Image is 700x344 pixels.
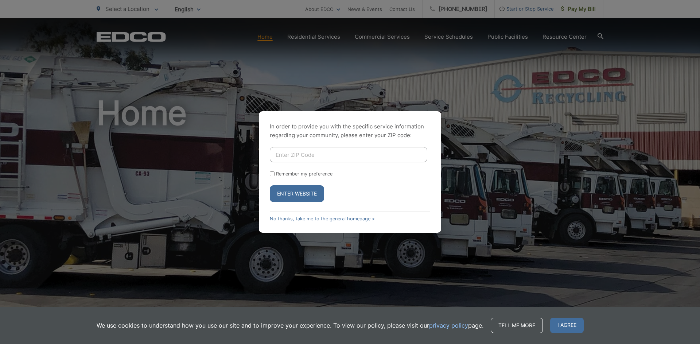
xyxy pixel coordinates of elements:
[270,185,324,202] button: Enter Website
[270,122,430,140] p: In order to provide you with the specific service information regarding your community, please en...
[491,318,543,333] a: Tell me more
[429,321,468,330] a: privacy policy
[550,318,584,333] span: I agree
[270,216,375,221] a: No thanks, take me to the general homepage >
[270,147,427,162] input: Enter ZIP Code
[276,171,332,177] label: Remember my preference
[97,321,483,330] p: We use cookies to understand how you use our site and to improve your experience. To view our pol...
